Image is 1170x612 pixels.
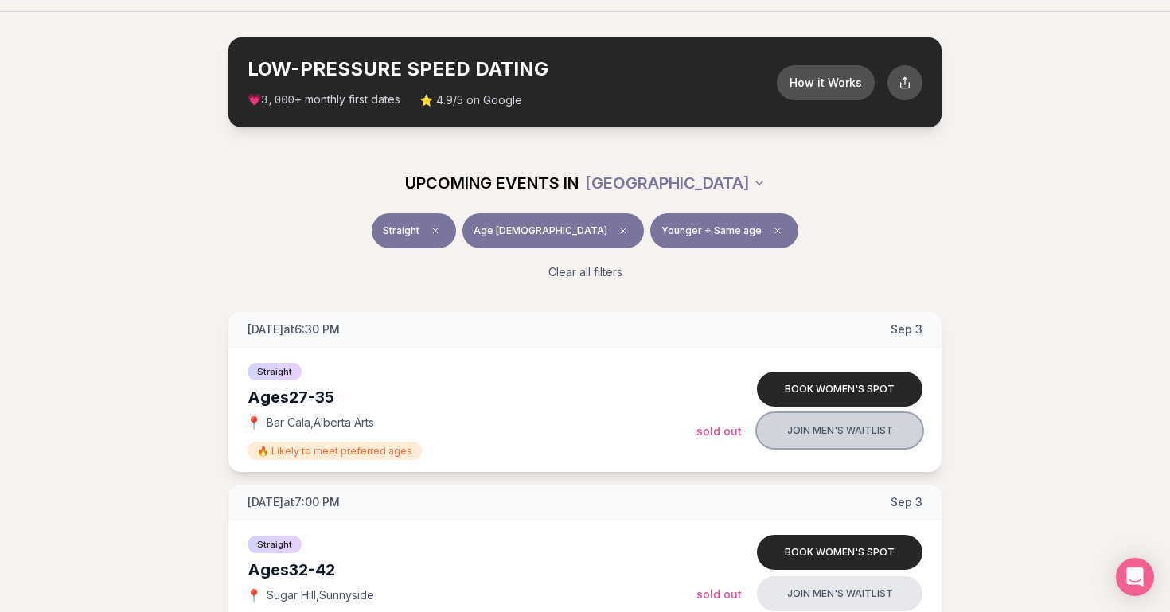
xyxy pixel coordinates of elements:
span: Sold Out [696,587,742,601]
button: [GEOGRAPHIC_DATA] [585,166,766,201]
span: Straight [383,224,419,237]
span: ⭐ 4.9/5 on Google [419,92,522,108]
span: Clear event type filter [426,221,445,240]
span: [DATE] at 7:00 PM [248,494,340,510]
h2: LOW-PRESSURE SPEED DATING [248,57,777,82]
button: StraightClear event type filter [372,213,456,248]
button: Age [DEMOGRAPHIC_DATA]Clear age [462,213,644,248]
span: Straight [248,363,302,380]
span: Sep 3 [891,494,922,510]
button: Book women's spot [757,535,922,570]
div: Ages 32-42 [248,559,696,581]
span: 📍 [248,589,260,602]
div: Ages 27-35 [248,386,696,408]
span: Age [DEMOGRAPHIC_DATA] [474,224,607,237]
div: Open Intercom Messenger [1116,558,1154,596]
span: Clear age [614,221,633,240]
button: Join men's waitlist [757,413,922,448]
button: Join men's waitlist [757,576,922,611]
button: Clear all filters [539,255,632,290]
span: Bar Cala , Alberta Arts [267,415,374,431]
span: Sold Out [696,424,742,438]
span: Younger + Same age [661,224,762,237]
span: 📍 [248,416,260,429]
span: 3,000 [261,94,294,107]
button: How it Works [777,65,875,100]
span: Sugar Hill , Sunnyside [267,587,374,603]
span: 💗 + monthly first dates [248,92,400,108]
span: 🔥 Likely to meet preferred ages [248,442,422,460]
button: Book women's spot [757,372,922,407]
span: [DATE] at 6:30 PM [248,322,340,337]
span: Sep 3 [891,322,922,337]
span: Straight [248,536,302,553]
span: UPCOMING EVENTS IN [405,172,579,194]
button: Younger + Same ageClear preference [650,213,798,248]
span: Clear preference [768,221,787,240]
